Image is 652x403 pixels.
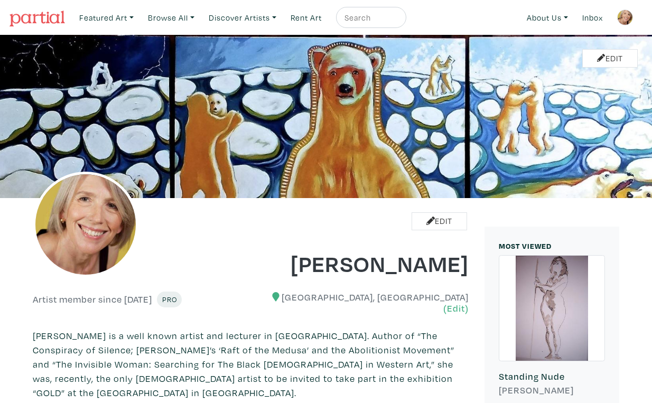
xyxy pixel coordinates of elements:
[204,7,281,29] a: Discover Artists
[582,49,638,68] a: Edit
[143,7,199,29] a: Browse All
[259,292,469,314] h6: [GEOGRAPHIC_DATA], [GEOGRAPHIC_DATA]
[499,385,605,396] h6: [PERSON_NAME]
[578,7,608,29] a: Inbox
[33,172,138,277] img: phpThumb.php
[412,212,467,231] a: Edit
[343,11,396,24] input: Search
[499,371,605,382] h6: Standing Nude
[443,303,469,314] a: (Edit)
[33,294,152,305] h6: Artist member since [DATE]
[617,10,633,25] img: phpThumb.php
[33,329,469,400] p: [PERSON_NAME] is a well known artist and lecturer in [GEOGRAPHIC_DATA]. Author of “The Conspiracy...
[499,241,552,251] small: MOST VIEWED
[74,7,138,29] a: Featured Art
[259,249,469,277] h1: [PERSON_NAME]
[162,294,177,304] span: Pro
[522,7,573,29] a: About Us
[286,7,327,29] a: Rent Art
